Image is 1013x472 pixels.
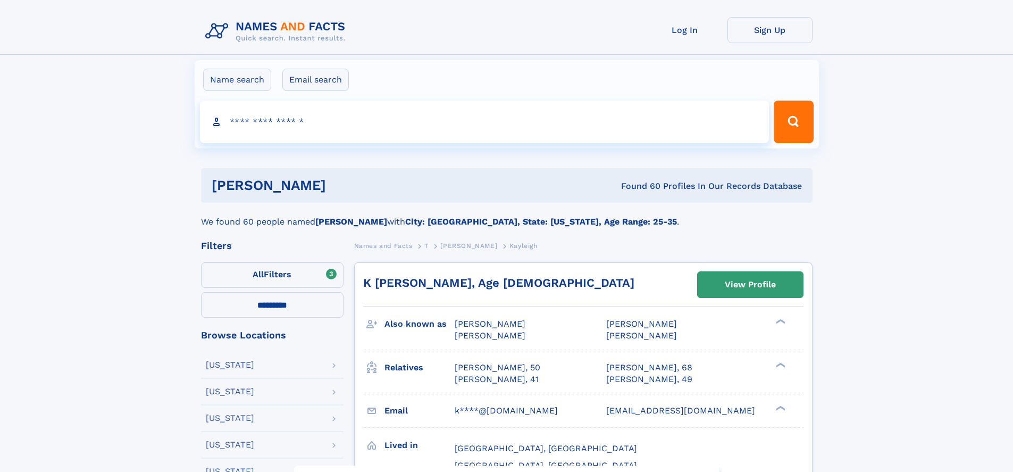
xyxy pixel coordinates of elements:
[773,318,786,325] div: ❯
[642,17,727,43] a: Log In
[455,330,525,341] span: [PERSON_NAME]
[424,242,429,250] span: T
[455,460,637,470] span: [GEOGRAPHIC_DATA], [GEOGRAPHIC_DATA]
[606,319,677,329] span: [PERSON_NAME]
[384,315,455,333] h3: Also known as
[384,402,455,420] h3: Email
[455,319,525,329] span: [PERSON_NAME]
[773,404,786,411] div: ❯
[773,361,786,368] div: ❯
[201,241,344,251] div: Filters
[384,359,455,377] h3: Relatives
[606,362,692,374] a: [PERSON_NAME], 68
[455,374,539,385] a: [PERSON_NAME], 41
[455,443,637,453] span: [GEOGRAPHIC_DATA], [GEOGRAPHIC_DATA]
[509,242,538,250] span: Kayleigh
[727,17,813,43] a: Sign Up
[212,179,474,192] h1: [PERSON_NAME]
[606,405,755,416] span: [EMAIL_ADDRESS][DOMAIN_NAME]
[405,217,677,227] b: City: [GEOGRAPHIC_DATA], State: [US_STATE], Age Range: 25-35
[206,361,254,369] div: [US_STATE]
[282,69,349,91] label: Email search
[200,101,769,143] input: search input
[201,330,344,340] div: Browse Locations
[725,272,776,297] div: View Profile
[363,276,634,289] a: K [PERSON_NAME], Age [DEMOGRAPHIC_DATA]
[774,101,813,143] button: Search Button
[206,441,254,449] div: [US_STATE]
[203,69,271,91] label: Name search
[206,387,254,396] div: [US_STATE]
[201,17,354,46] img: Logo Names and Facts
[440,242,497,250] span: [PERSON_NAME]
[384,436,455,454] h3: Lived in
[455,362,540,374] a: [PERSON_NAME], 50
[206,414,254,423] div: [US_STATE]
[201,203,813,228] div: We found 60 people named with .
[201,262,344,288] label: Filters
[473,180,802,192] div: Found 60 Profiles In Our Records Database
[606,330,677,341] span: [PERSON_NAME]
[606,374,692,385] a: [PERSON_NAME], 49
[354,239,413,252] a: Names and Facts
[424,239,429,252] a: T
[315,217,387,227] b: [PERSON_NAME]
[253,269,264,279] span: All
[440,239,497,252] a: [PERSON_NAME]
[698,272,803,297] a: View Profile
